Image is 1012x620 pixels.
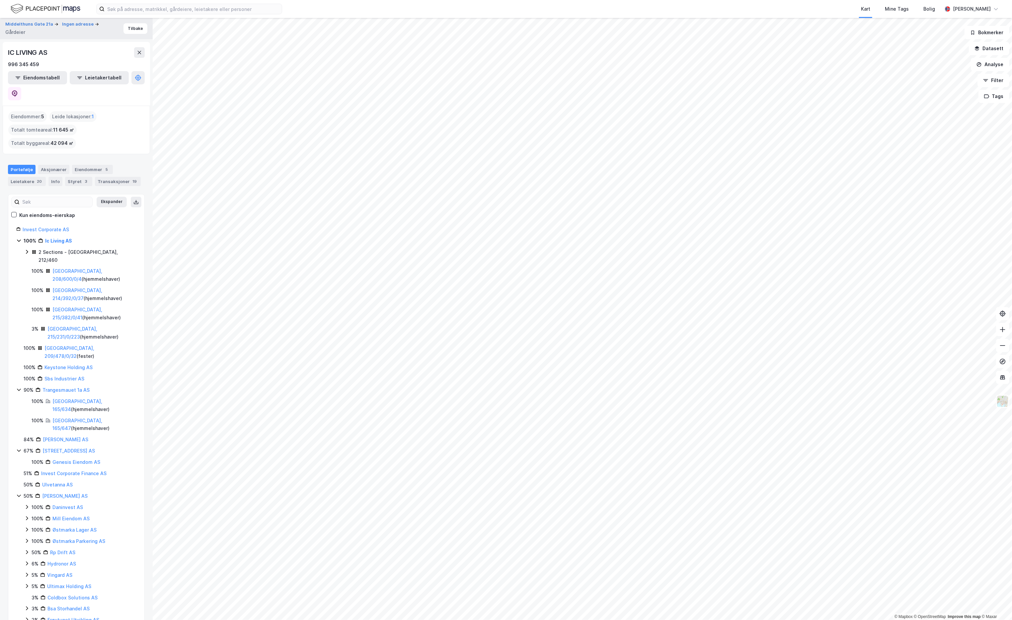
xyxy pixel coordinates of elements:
[97,197,127,207] button: Ekspander
[32,605,39,613] div: 3%
[41,470,107,476] a: Invest Corporate Finance AS
[923,5,935,13] div: Bolig
[52,516,90,521] a: Mill Eiendom AS
[105,4,282,14] input: Søk på adresse, matrikkel, gårdeiere, leietakere eller personer
[32,594,39,602] div: 3%
[44,344,136,360] div: ( fester )
[50,550,75,555] a: Rp Drift AS
[43,437,88,442] a: [PERSON_NAME] AS
[41,113,44,121] span: 5
[32,503,43,511] div: 100%
[24,386,34,394] div: 90%
[8,138,76,149] div: Totalt byggareal :
[52,417,136,433] div: ( hjemmelshaver )
[44,345,94,359] a: [GEOGRAPHIC_DATA], 209/478/0/32
[979,588,1012,620] iframe: Chat Widget
[42,448,95,454] a: [STREET_ADDRESS] AS
[65,177,92,186] div: Styret
[92,113,94,121] span: 1
[32,549,41,557] div: 50%
[32,560,39,568] div: 6%
[996,395,1009,408] img: Z
[885,5,909,13] div: Mine Tags
[5,28,25,36] div: Gårdeier
[47,572,72,578] a: Vingard AS
[914,614,946,619] a: OpenStreetMap
[44,376,84,381] a: Sbs Industrier AS
[23,227,69,232] a: Invest Corporate AS
[32,571,38,579] div: 5%
[83,178,90,185] div: 3
[47,583,91,589] a: Ultimax Holding AS
[42,493,88,499] a: [PERSON_NAME] AS
[895,614,913,619] a: Mapbox
[104,166,110,173] div: 5
[11,3,80,15] img: logo.f888ab2527a4732fd821a326f86c7f29.svg
[24,469,32,477] div: 51%
[52,504,83,510] a: Daninvest AS
[24,447,34,455] div: 67%
[8,125,77,135] div: Totalt tomteareal :
[8,165,36,174] div: Portefølje
[978,90,1009,103] button: Tags
[32,417,43,425] div: 100%
[965,26,1009,39] button: Bokmerker
[948,614,981,619] a: Improve this map
[39,248,136,264] div: 2 Sections - [GEOGRAPHIC_DATA], 212/460
[19,211,75,219] div: Kun eiendoms-eierskap
[32,458,43,466] div: 100%
[52,307,102,320] a: [GEOGRAPHIC_DATA], 215/382/0/41
[32,306,43,314] div: 100%
[52,306,136,322] div: ( hjemmelshaver )
[38,165,69,174] div: Aksjonærer
[47,606,90,611] a: Bsa Storhandel AS
[24,344,36,352] div: 100%
[44,364,93,370] a: Keystone Holding AS
[52,286,136,302] div: ( hjemmelshaver )
[8,71,67,84] button: Eiendomstabell
[32,526,43,534] div: 100%
[52,397,136,413] div: ( hjemmelshaver )
[52,527,97,533] a: Østmarka Lager AS
[24,492,33,500] div: 50%
[979,588,1012,620] div: Kontrollprogram for chat
[52,287,102,301] a: [GEOGRAPHIC_DATA], 214/392/0/37
[95,177,141,186] div: Transaksjoner
[50,139,73,147] span: 42 094 ㎡
[977,74,1009,87] button: Filter
[32,325,39,333] div: 3%
[47,325,136,341] div: ( hjemmelshaver )
[123,23,147,34] button: Tilbake
[47,326,97,340] a: [GEOGRAPHIC_DATA], 215/231/0/223
[32,267,43,275] div: 100%
[53,126,74,134] span: 11 645 ㎡
[8,60,39,68] div: 996 345 459
[42,387,90,393] a: Trangesmauet 1a AS
[8,177,46,186] div: Leietakere
[62,21,95,28] button: Ingen adresse
[52,418,102,431] a: [GEOGRAPHIC_DATA], 165/647
[42,482,73,487] a: Ulvetanna AS
[969,42,1009,55] button: Datasett
[52,538,105,544] a: Østmarka Parkering AS
[45,238,72,244] a: Ic Living AS
[72,165,113,174] div: Eiendommer
[70,71,129,84] button: Leietakertabell
[52,398,102,412] a: [GEOGRAPHIC_DATA], 165/634
[8,111,47,122] div: Eiendommer :
[49,111,97,122] div: Leide lokasjoner :
[24,375,36,383] div: 100%
[52,268,102,282] a: [GEOGRAPHIC_DATA], 208/600/0/4
[52,267,136,283] div: ( hjemmelshaver )
[131,178,138,185] div: 19
[32,515,43,523] div: 100%
[47,561,76,567] a: Hydronor AS
[48,177,62,186] div: Info
[24,363,36,371] div: 100%
[24,237,36,245] div: 100%
[36,178,43,185] div: 20
[24,436,34,444] div: 84%
[953,5,991,13] div: [PERSON_NAME]
[32,582,38,590] div: 5%
[5,21,54,28] button: Middelthuns Gate 21a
